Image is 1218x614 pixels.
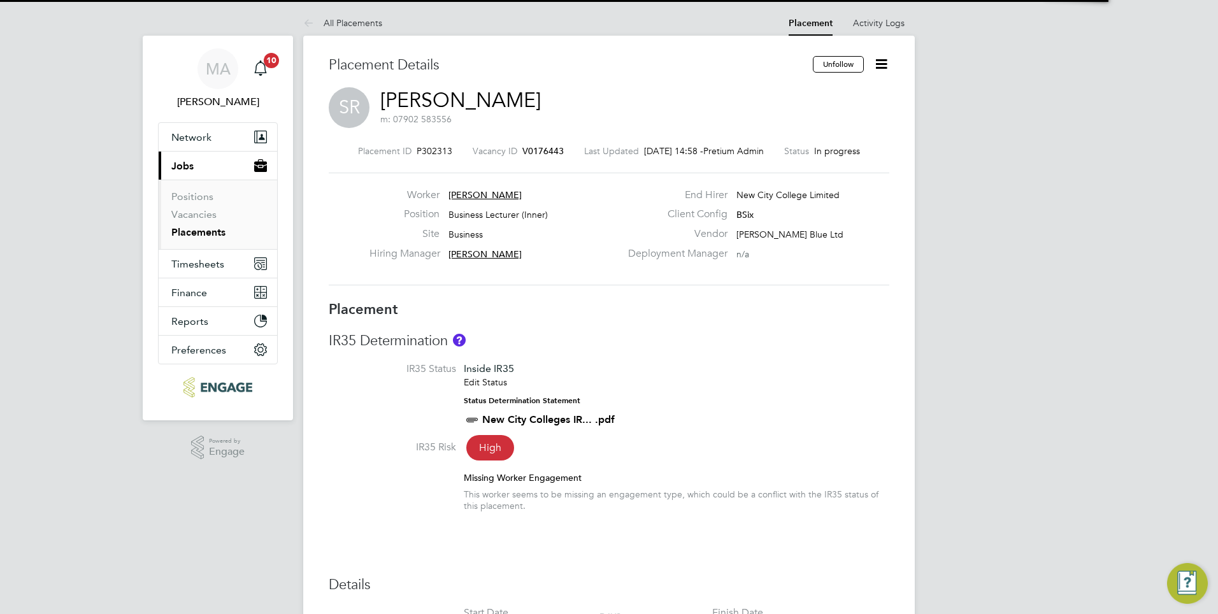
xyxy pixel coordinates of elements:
button: Timesheets [159,250,277,278]
span: BSix [736,209,754,220]
label: IR35 Risk [329,441,456,454]
h3: IR35 Determination [329,332,889,350]
label: End Hirer [620,189,727,202]
a: Placements [171,226,226,238]
span: [PERSON_NAME] [448,189,522,201]
span: SR [329,87,369,128]
strong: Status Determination Statement [464,396,580,405]
a: Positions [171,190,213,203]
button: Preferences [159,336,277,364]
label: Deployment Manager [620,247,727,261]
span: [DATE] 14:58 - [644,145,703,157]
button: Finance [159,278,277,306]
a: [PERSON_NAME] [380,88,541,113]
span: High [466,435,514,460]
span: New City College Limited [736,189,840,201]
button: Jobs [159,152,277,180]
label: Site [369,227,440,241]
span: Network [171,131,211,143]
span: Jobs [171,160,194,172]
span: P302313 [417,145,452,157]
a: 10 [248,48,273,89]
nav: Main navigation [143,36,293,420]
span: Mahnaz Asgari Joorshari [158,94,278,110]
div: Jobs [159,180,277,249]
label: Position [369,208,440,221]
b: Placement [329,301,398,318]
label: Status [784,145,809,157]
label: Worker [369,189,440,202]
span: Inside IR35 [464,362,514,375]
span: Powered by [209,436,245,446]
span: n/a [736,248,749,260]
span: Finance [171,287,207,299]
span: Timesheets [171,258,224,270]
label: Vacancy ID [473,145,517,157]
span: Reports [171,315,208,327]
img: ncclondon-logo-retina.png [183,377,252,397]
h3: Details [329,576,889,594]
label: IR35 Status [329,362,456,376]
a: Placement [789,18,833,29]
span: 10 [264,53,279,68]
a: Go to home page [158,377,278,397]
h3: Placement Details [329,56,803,75]
a: All Placements [303,17,382,29]
button: About IR35 [453,334,466,346]
span: Engage [209,446,245,457]
button: Unfollow [813,56,864,73]
label: Last Updated [584,145,639,157]
a: Edit Status [464,376,507,388]
span: Business [448,229,483,240]
span: In progress [814,145,860,157]
span: Pretium Admin [703,145,764,157]
span: Business Lecturer (Inner) [448,209,548,220]
a: Powered byEngage [191,436,245,460]
label: Client Config [620,208,727,221]
span: Preferences [171,344,226,356]
div: Missing Worker Engagement [464,472,889,483]
span: [PERSON_NAME] [448,248,522,260]
button: Engage Resource Center [1167,563,1208,604]
a: New City Colleges IR... .pdf [482,413,615,425]
label: Hiring Manager [369,247,440,261]
label: Vendor [620,227,727,241]
div: This worker seems to be missing an engagement type, which could be a conflict with the IR35 statu... [464,489,889,511]
a: MA[PERSON_NAME] [158,48,278,110]
span: m: 07902 583556 [380,113,452,125]
span: V0176443 [522,145,564,157]
button: Network [159,123,277,151]
label: Placement ID [358,145,412,157]
span: [PERSON_NAME] Blue Ltd [736,229,843,240]
a: Vacancies [171,208,217,220]
a: Activity Logs [853,17,905,29]
span: MA [206,61,231,77]
button: Reports [159,307,277,335]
